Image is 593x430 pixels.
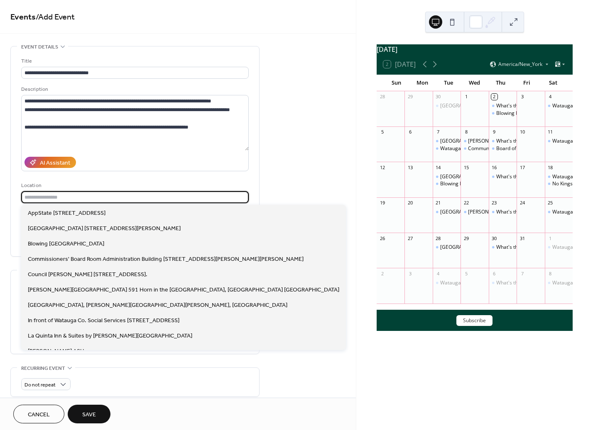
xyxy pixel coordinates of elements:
button: Save [68,405,110,423]
div: 14 [435,164,441,170]
div: 29 [407,94,413,100]
div: 17 [519,164,525,170]
div: [DATE] [377,44,573,54]
button: AI Assistant [25,157,76,168]
div: 3 [407,270,413,277]
div: Watauga County Farmers Market [545,138,573,145]
span: Cancel [28,411,50,419]
div: 16 [491,164,497,170]
div: What's the Plan? Indivisible Meeting (Virtual) [489,279,517,287]
a: Events [10,9,36,25]
div: Boone Town Council [461,138,488,145]
div: Blowing Rock Town Council Meeting [433,180,461,187]
div: 5 [379,129,385,135]
div: 7 [435,129,441,135]
div: Blowing Rock Candidate Forum [496,110,568,117]
div: Sat [540,75,566,91]
div: [GEOGRAPHIC_DATA]- [GEOGRAPHIC_DATA][PERSON_NAME] [440,173,583,180]
div: 18 [547,164,554,170]
div: 24 [519,200,525,206]
span: [GEOGRAPHIC_DATA] [STREET_ADDRESS][PERSON_NAME] [28,224,181,233]
span: America/New_York [498,62,542,67]
div: 31 [519,235,525,241]
div: 13 [407,164,413,170]
button: Subscribe [456,315,493,326]
div: [GEOGRAPHIC_DATA]- [GEOGRAPHIC_DATA][PERSON_NAME] [440,244,583,251]
div: 8 [547,270,554,277]
div: 6 [407,129,413,135]
button: Cancel [13,405,64,423]
div: 7 [519,270,525,277]
div: Fri [514,75,540,91]
span: / Add Event [36,9,75,25]
span: Event details [21,43,58,51]
div: What's the Plan? Indivisible Meeting (Virtual) [489,244,517,251]
span: [PERSON_NAME][GEOGRAPHIC_DATA] 591 Horn in the [GEOGRAPHIC_DATA], [GEOGRAPHIC_DATA] [GEOGRAPHIC_D... [28,286,339,294]
div: 23 [491,200,497,206]
div: Watauga County Farmers Market [545,244,573,251]
div: Watauga Board of Elections Regular Meeting [440,279,544,287]
div: Wed [461,75,488,91]
div: No Kings Protest [545,180,573,187]
div: 27 [407,235,413,241]
div: [GEOGRAPHIC_DATA]- [GEOGRAPHIC_DATA][PERSON_NAME] [440,102,583,109]
div: Board of Education Meeting [489,145,517,152]
div: King Street Farmers Market- Downtown Boone [433,102,461,109]
span: Council [PERSON_NAME] [STREET_ADDRESS]. [28,270,147,279]
div: King Street Farmers Market- Downtown Boone [433,244,461,251]
span: AppState [STREET_ADDRESS] [28,209,105,218]
div: 30 [435,94,441,100]
div: 2 [379,270,385,277]
div: Watauga Board of Elections Regular Meeting [433,279,461,287]
div: 15 [463,164,469,170]
div: King Street Farmers Market- Downtown Boone [433,138,461,145]
span: [PERSON_NAME] ASU [28,347,84,356]
div: 6 [491,270,497,277]
div: Sun [383,75,409,91]
span: Blowing [GEOGRAPHIC_DATA] [28,240,104,248]
div: 21 [435,200,441,206]
div: [GEOGRAPHIC_DATA]- [GEOGRAPHIC_DATA][PERSON_NAME] [440,209,583,216]
div: 28 [435,235,441,241]
div: 9 [491,129,497,135]
div: What's the Plan? Indivisible Meeting (Virtual) [489,209,517,216]
div: 22 [463,200,469,206]
div: 3 [519,94,525,100]
span: Do not repeat [25,380,56,390]
span: [GEOGRAPHIC_DATA], [PERSON_NAME][GEOGRAPHIC_DATA][PERSON_NAME], [GEOGRAPHIC_DATA] [28,301,287,310]
div: Community FEaST for equitable sustainable food system [461,145,488,152]
div: Watauga Board of Elections Regular Meeting [440,145,544,152]
div: 29 [463,235,469,241]
div: 19 [379,200,385,206]
span: La Quinta Inn & Suites by [PERSON_NAME][GEOGRAPHIC_DATA] [28,332,192,340]
div: 20 [407,200,413,206]
div: Watauga County Farmers Market [545,279,573,287]
div: King Street Farmers Market- Downtown Boone [433,173,461,180]
div: 5 [463,270,469,277]
div: 11 [547,129,554,135]
span: Commissioners' Board Room Administration Building [STREET_ADDRESS][PERSON_NAME][PERSON_NAME] [28,255,304,264]
div: Location [21,181,247,190]
span: In front of Watauga Co. Social Services [STREET_ADDRESS] [28,316,179,325]
div: King Street Farmers Market- Downtown Boone [433,209,461,216]
div: Board of Education Meeting [496,145,561,152]
div: Watauga County Farmers Market [545,173,573,180]
div: 1 [547,235,554,241]
div: [GEOGRAPHIC_DATA]- [GEOGRAPHIC_DATA][PERSON_NAME] [440,138,583,145]
div: 28 [379,94,385,100]
div: Boone Town Council Meetings [461,209,488,216]
div: Watauga County Farmers Market [545,102,573,109]
div: What's the Plan? Indivisible Meeting (Virtual) [489,102,517,109]
div: Title [21,57,247,66]
div: No Kings Protest [552,180,591,187]
div: 8 [463,129,469,135]
div: Description [21,85,247,94]
div: Tue [436,75,462,91]
div: 30 [491,235,497,241]
div: What's the Plan? Indivisible Meeting (Virtual) [489,138,517,145]
div: [PERSON_NAME] Town Council [468,138,539,145]
div: 26 [379,235,385,241]
div: 1 [463,94,469,100]
div: Blowing Rock Town Council Meeting [440,180,523,187]
div: AI Assistant [40,159,70,168]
